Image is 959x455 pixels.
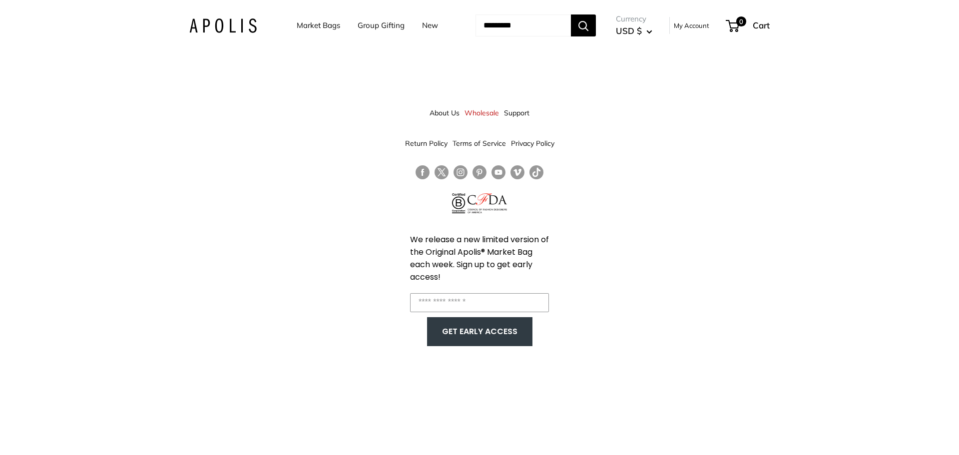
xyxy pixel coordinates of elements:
input: Enter your email [410,293,549,312]
a: Privacy Policy [511,134,554,152]
span: USD $ [616,25,642,36]
img: Council of Fashion Designers of America Member [468,193,507,213]
a: Follow us on YouTube [491,165,505,180]
a: Follow us on Vimeo [510,165,524,180]
a: Return Policy [405,134,448,152]
a: New [422,18,438,32]
span: Cart [753,20,770,30]
a: Market Bags [297,18,340,32]
a: About Us [430,104,460,122]
a: Support [504,104,529,122]
span: We release a new limited version of the Original Apolis® Market Bag each week. Sign up to get ear... [410,234,549,283]
input: Search... [476,14,571,36]
a: Follow us on Twitter [435,165,449,183]
button: GET EARLY ACCESS [437,322,522,341]
img: Certified B Corporation [452,193,466,213]
a: Wholesale [465,104,499,122]
span: 0 [736,16,746,26]
span: Currency [616,12,652,26]
button: Search [571,14,596,36]
a: Terms of Service [453,134,506,152]
a: Follow us on Facebook [416,165,430,180]
a: Follow us on Instagram [454,165,468,180]
a: Follow us on Pinterest [473,165,486,180]
a: 0 Cart [727,17,770,33]
button: USD $ [616,23,652,39]
a: My Account [674,19,709,31]
img: Apolis [189,18,257,33]
a: Follow us on Tumblr [529,165,543,180]
a: Group Gifting [358,18,405,32]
